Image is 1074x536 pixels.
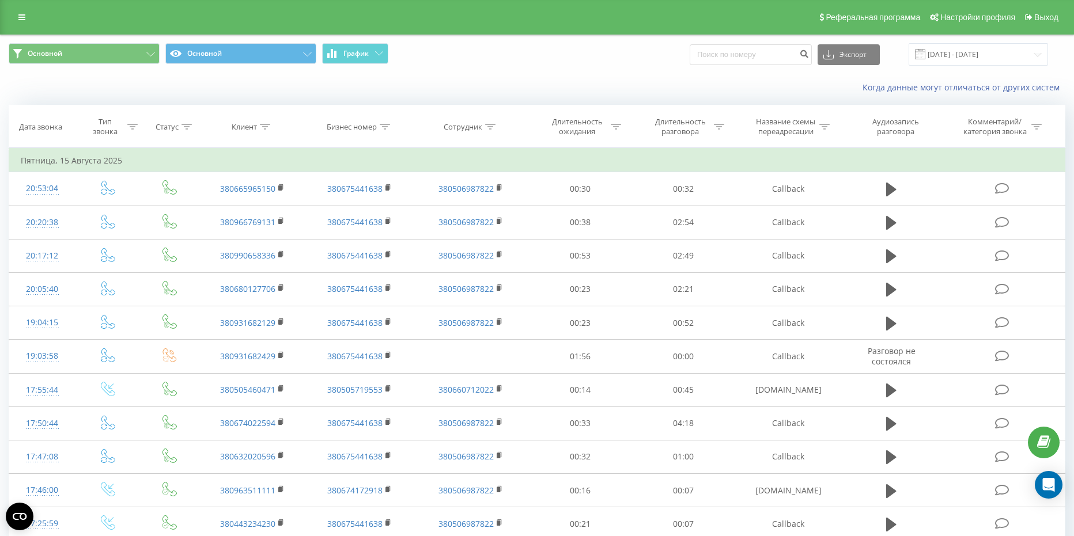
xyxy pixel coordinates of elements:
td: Callback [735,306,842,340]
td: 01:00 [631,440,735,473]
div: Сотрудник [444,122,482,132]
td: 02:21 [631,272,735,306]
td: 00:23 [528,306,631,340]
a: 380963511111 [220,485,275,496]
div: Тип звонка [85,117,125,136]
div: Дата звонка [19,122,62,132]
td: 00:33 [528,406,631,440]
a: Когда данные могут отличаться от других систем [863,82,1065,93]
td: 00:07 [631,474,735,507]
td: 02:54 [631,206,735,239]
span: Настройки профиля [940,13,1015,22]
a: 380506987822 [438,317,494,328]
a: 380505460471 [220,384,275,395]
a: 380506987822 [438,216,494,227]
div: 20:20:38 [21,211,63,234]
td: [DOMAIN_NAME] [735,474,842,507]
a: 380675441638 [327,216,383,227]
td: 00:32 [528,440,631,473]
button: Экспорт [818,44,880,65]
td: Callback [735,406,842,440]
td: 00:32 [631,172,735,206]
a: 380680127706 [220,283,275,294]
a: 380675441638 [327,317,383,328]
div: 20:05:40 [21,278,63,301]
a: 380674022594 [220,417,275,428]
div: Название схемы переадресации [755,117,816,136]
a: 380931682429 [220,351,275,362]
a: 380675441638 [327,351,383,362]
td: 02:49 [631,239,735,272]
a: 380632020596 [220,451,275,462]
button: График [322,43,388,64]
a: 380966769131 [220,216,275,227]
a: 380505719553 [327,384,383,395]
div: Длительность разговора [649,117,711,136]
div: 17:50:44 [21,412,63,435]
div: Open Intercom Messenger [1035,471,1062,499]
div: Длительность ожидания [546,117,608,136]
a: 380675441638 [327,250,383,261]
a: 380506987822 [438,183,494,194]
div: 19:04:15 [21,311,63,334]
div: 19:03:58 [21,345,63,367]
td: 00:45 [631,373,735,406]
td: 00:53 [528,239,631,272]
td: Callback [735,340,842,373]
td: Пятница, 15 Августа 2025 [9,149,1065,172]
td: 00:30 [528,172,631,206]
a: 380931682129 [220,317,275,328]
a: 380674172918 [327,485,383,496]
a: 380506987822 [438,518,494,529]
a: 380675441638 [327,183,383,194]
a: 380506987822 [438,485,494,496]
div: Статус [156,122,179,132]
span: График [343,50,369,58]
td: 04:18 [631,406,735,440]
div: 20:53:04 [21,177,63,200]
input: Поиск по номеру [690,44,812,65]
span: Выход [1034,13,1058,22]
a: 380675441638 [327,417,383,428]
a: 380506987822 [438,283,494,294]
a: 380506987822 [438,417,494,428]
a: 380506987822 [438,451,494,462]
td: [DOMAIN_NAME] [735,373,842,406]
div: Бизнес номер [327,122,377,132]
div: Аудиозапись разговора [858,117,933,136]
a: 380506987822 [438,250,494,261]
td: Callback [735,206,842,239]
a: 380443234230 [220,518,275,529]
span: Основной [28,49,62,58]
div: Клиент [232,122,257,132]
td: 00:38 [528,206,631,239]
td: Callback [735,172,842,206]
td: Callback [735,440,842,473]
a: 380660712022 [438,384,494,395]
td: 00:00 [631,340,735,373]
a: 380990658336 [220,250,275,261]
span: Разговор не состоялся [868,345,916,367]
div: 17:55:44 [21,379,63,401]
td: 00:16 [528,474,631,507]
div: 20:17:12 [21,245,63,267]
td: 00:23 [528,272,631,306]
button: Основной [165,43,316,64]
td: 00:14 [528,373,631,406]
a: 380665965150 [220,183,275,194]
a: 380675441638 [327,283,383,294]
button: Open CMP widget [6,503,33,530]
button: Основной [9,43,160,64]
div: 17:25:59 [21,512,63,535]
td: Callback [735,272,842,306]
a: 380675441638 [327,451,383,462]
td: 01:56 [528,340,631,373]
td: Callback [735,239,842,272]
div: 17:47:08 [21,446,63,468]
div: 17:46:00 [21,479,63,501]
a: 380675441638 [327,518,383,529]
td: 00:52 [631,306,735,340]
span: Реферальная программа [826,13,920,22]
div: Комментарий/категория звонка [961,117,1028,136]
